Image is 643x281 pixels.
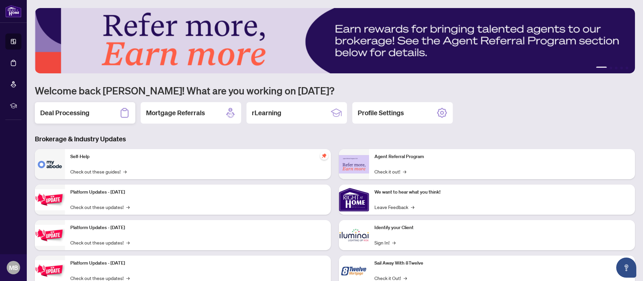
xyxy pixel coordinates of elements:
a: Check out these updates!→ [70,239,130,246]
h2: Profile Settings [358,108,404,118]
p: Platform Updates - [DATE] [70,260,326,267]
img: Platform Updates - July 8, 2025 [35,225,65,246]
h2: Deal Processing [40,108,89,118]
h3: Brokerage & Industry Updates [35,134,635,144]
p: Agent Referral Program [374,153,630,160]
img: Slide 0 [35,8,635,73]
h2: Mortgage Referrals [146,108,205,118]
button: 4 [620,67,623,69]
p: Platform Updates - [DATE] [70,189,326,196]
img: We want to hear what you think! [339,185,369,215]
p: We want to hear what you think! [374,189,630,196]
img: Self-Help [35,149,65,179]
span: MB [9,263,18,272]
img: Platform Updates - July 21, 2025 [35,189,65,210]
span: → [392,239,396,246]
span: → [403,168,406,175]
button: Open asap [616,258,636,278]
img: Agent Referral Program [339,155,369,173]
img: Identify your Client [339,220,369,250]
p: Sail Away With 8Twelve [374,260,630,267]
a: Check out these updates!→ [70,203,130,211]
a: Check out these guides!→ [70,168,127,175]
span: → [126,203,130,211]
img: logo [5,5,21,17]
button: 2 [610,67,612,69]
p: Identify your Client [374,224,630,231]
button: 3 [615,67,618,69]
h1: Welcome back [PERSON_NAME]! What are you working on [DATE]? [35,84,635,97]
a: Sign In!→ [374,239,396,246]
a: Check it out!→ [374,168,406,175]
a: Leave Feedback→ [374,203,414,211]
p: Self-Help [70,153,326,160]
span: → [123,168,127,175]
h2: rLearning [252,108,281,118]
button: 5 [626,67,628,69]
span: pushpin [320,152,328,160]
span: → [411,203,414,211]
button: 1 [596,67,607,69]
p: Platform Updates - [DATE] [70,224,326,231]
span: → [126,239,130,246]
